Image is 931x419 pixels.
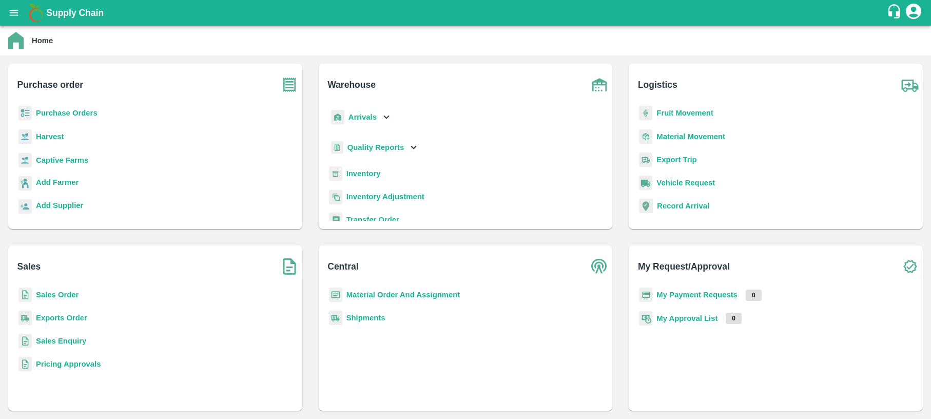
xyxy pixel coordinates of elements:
img: supplier [18,199,32,214]
img: harvest [18,129,32,144]
img: purchase [277,72,302,98]
a: Inventory [346,169,381,178]
div: Quality Reports [329,137,420,158]
b: Supply Chain [46,8,104,18]
a: Material Movement [656,132,725,141]
a: Material Order And Assignment [346,291,460,299]
a: Shipments [346,314,385,322]
b: Add Supplier [36,201,83,209]
img: sales [18,288,32,302]
a: Harvest [36,132,64,141]
a: Add Farmer [36,177,79,191]
a: Fruit Movement [656,109,713,117]
a: Supply Chain [46,6,886,20]
div: account of current user [904,2,923,24]
img: sales [18,334,32,349]
img: shipments [329,311,342,326]
img: delivery [639,153,652,167]
a: Captive Farms [36,156,88,164]
img: central [587,254,612,279]
a: Exports Order [36,314,87,322]
a: Pricing Approvals [36,360,101,368]
img: reciept [18,106,32,121]
b: Purchase order [17,78,83,92]
img: soSales [277,254,302,279]
a: Inventory Adjustment [346,193,424,201]
b: Central [327,259,358,274]
b: Arrivals [348,113,377,121]
img: inventory [329,189,342,204]
img: whArrival [331,110,344,125]
img: approval [639,311,652,326]
b: Quality Reports [347,143,404,151]
p: 0 [746,290,762,301]
img: check [897,254,923,279]
img: recordArrival [639,199,653,213]
a: Purchase Orders [36,109,98,117]
div: customer-support [886,4,904,22]
b: Logistics [638,78,677,92]
b: Add Farmer [36,178,79,186]
img: whTransfer [329,213,342,227]
img: material [639,129,652,144]
b: Home [32,36,53,45]
p: 0 [726,313,742,324]
b: Sales [17,259,41,274]
div: Arrivals [329,106,393,129]
a: My Approval List [656,314,717,322]
img: logo [26,3,46,23]
img: warehouse [587,72,612,98]
img: qualityReport [331,141,343,154]
img: home [8,32,24,49]
img: farmer [18,176,32,191]
img: shipments [18,311,32,326]
img: harvest [18,153,32,168]
img: fruit [639,106,652,121]
a: Vehicle Request [656,179,715,187]
a: Add Supplier [36,200,83,214]
img: vehicle [639,176,652,191]
img: truck [897,72,923,98]
img: whInventory [329,166,342,181]
b: My Request/Approval [638,259,730,274]
a: Transfer Order [346,216,399,224]
img: payment [639,288,652,302]
b: Warehouse [327,78,376,92]
a: Sales Enquiry [36,337,86,345]
a: My Payment Requests [656,291,738,299]
img: sales [18,357,32,372]
img: centralMaterial [329,288,342,302]
a: Record Arrival [657,202,709,210]
button: open drawer [2,1,26,25]
a: Export Trip [656,156,696,164]
a: Sales Order [36,291,79,299]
